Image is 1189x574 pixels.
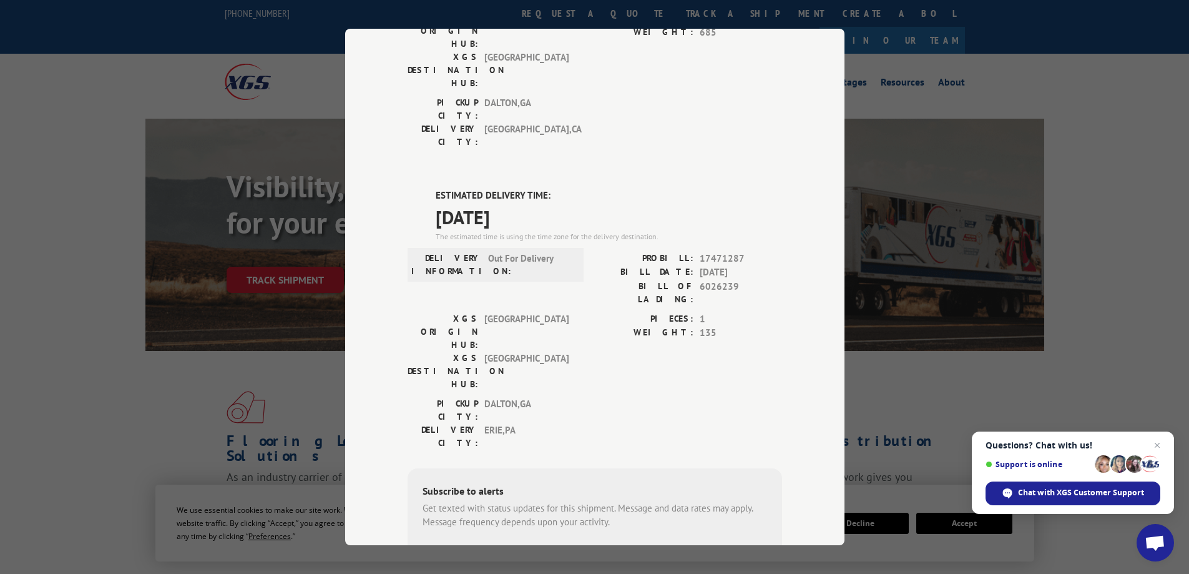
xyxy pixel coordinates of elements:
label: PICKUP CITY: [408,397,478,423]
span: [GEOGRAPHIC_DATA] , CA [484,122,569,149]
div: The estimated time is using the time zone for the delivery destination. [436,231,782,242]
label: PROBILL: [595,252,693,266]
span: 17471287 [700,252,782,266]
label: BILL DATE: [595,265,693,280]
span: [GEOGRAPHIC_DATA] [484,312,569,352]
label: WEIGHT: [595,26,693,40]
div: Open chat [1137,524,1174,562]
span: [GEOGRAPHIC_DATA] [484,11,569,51]
span: ERIE , PA [484,423,569,450]
span: [DATE] [436,203,782,231]
span: Close chat [1150,438,1165,453]
span: [GEOGRAPHIC_DATA] [484,51,569,90]
label: XGS DESTINATION HUB: [408,352,478,391]
label: DELIVERY INFORMATION: [411,252,482,278]
span: Support is online [986,460,1090,469]
label: ESTIMATED DELIVERY TIME: [436,189,782,203]
span: Questions? Chat with us! [986,440,1160,450]
label: XGS ORIGIN HUB: [408,11,478,51]
label: WEIGHT: [595,326,693,340]
span: DALTON , GA [484,96,569,122]
span: Chat with XGS Customer Support [1018,487,1144,498]
span: 685 [700,26,782,40]
span: 135 [700,326,782,340]
span: [DATE] [700,265,782,280]
label: XGS ORIGIN HUB: [408,312,478,352]
div: Get texted with status updates for this shipment. Message and data rates may apply. Message frequ... [423,502,767,530]
div: Subscribe to alerts [423,483,767,502]
label: DELIVERY CITY: [408,423,478,450]
label: DELIVERY CITY: [408,122,478,149]
label: PICKUP CITY: [408,96,478,122]
label: PIECES: [595,312,693,327]
span: [GEOGRAPHIC_DATA] [484,352,569,391]
span: 6026239 [700,280,782,306]
span: DALTON , GA [484,397,569,423]
label: BILL OF LADING: [595,280,693,306]
span: Out For Delivery [488,252,572,278]
label: XGS DESTINATION HUB: [408,51,478,90]
div: Chat with XGS Customer Support [986,482,1160,505]
span: 1 [700,312,782,327]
